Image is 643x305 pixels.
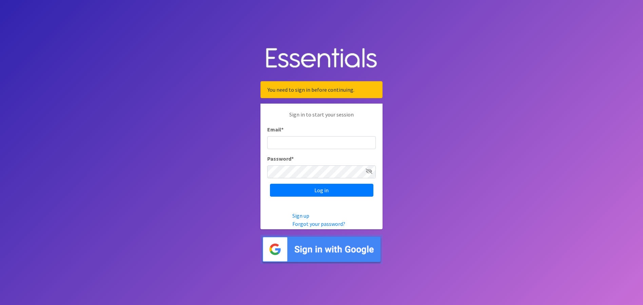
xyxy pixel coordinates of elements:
p: Sign in to start your session [267,110,376,125]
abbr: required [281,126,284,133]
img: Human Essentials [260,41,383,76]
label: Password [267,155,294,163]
label: Email [267,125,284,133]
a: Sign up [292,212,309,219]
abbr: required [291,155,294,162]
input: Log in [270,184,373,197]
div: You need to sign in before continuing. [260,81,383,98]
a: Forgot your password? [292,220,345,227]
img: Sign in with Google [260,235,383,264]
